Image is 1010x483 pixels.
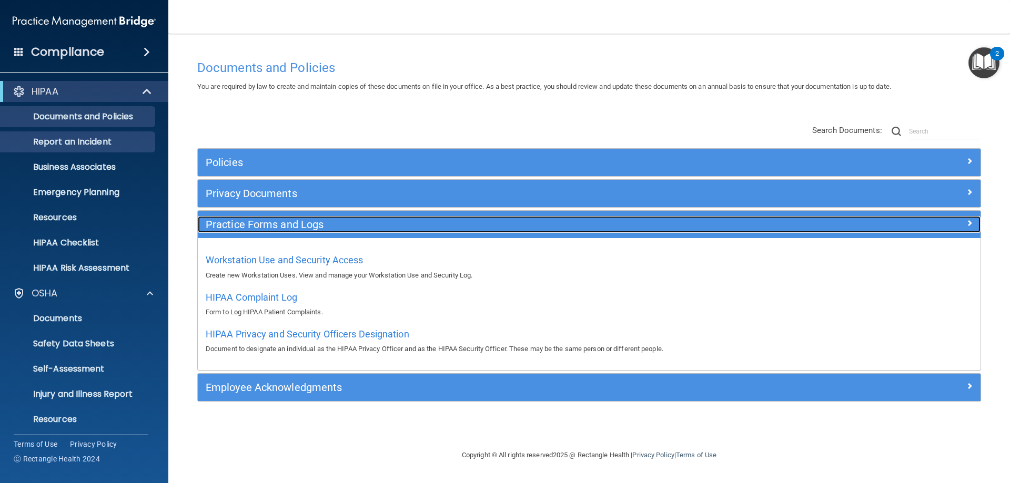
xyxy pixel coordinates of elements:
[7,212,150,223] p: Resources
[206,306,973,318] p: Form to Log HIPAA Patient Complaints.
[13,11,156,32] img: PMB logo
[206,328,409,340] span: HIPAA Privacy and Security Officers Designation
[14,439,57,449] a: Terms of Use
[13,85,153,98] a: HIPAA
[206,294,297,302] a: HIPAA Complaint Log
[7,313,150,324] p: Documents
[206,254,363,265] span: Workstation Use and Security Access
[7,238,150,248] p: HIPAA Checklist
[206,257,363,265] a: Workstation Use and Security Access
[32,85,58,98] p: HIPAA
[32,287,58,300] p: OSHA
[7,111,150,122] p: Documents and Policies
[197,83,891,90] span: You are required by law to create and maintain copies of these documents on file in your office. ...
[7,364,150,374] p: Self-Assessment
[909,124,981,139] input: Search
[206,331,409,339] a: HIPAA Privacy and Security Officers Designation
[197,61,981,75] h4: Documents and Policies
[206,269,973,282] p: Create new Workstation Uses. View and manage your Workstation Use and Security Log.
[7,187,150,198] p: Emergency Planning
[7,263,150,273] p: HIPAA Risk Assessment
[206,157,777,168] h5: Policies
[7,414,150,425] p: Resources
[206,219,777,230] h5: Practice Forms and Logs
[206,216,973,233] a: Practice Forms and Logs
[31,45,104,59] h4: Compliance
[206,379,973,396] a: Employee Acknowledgments
[892,127,901,136] img: ic-search.3b580494.png
[206,154,973,171] a: Policies
[206,343,973,355] p: Document to designate an individual as the HIPAA Privacy Officer and as the HIPAA Security Office...
[13,287,153,300] a: OSHA
[632,451,674,459] a: Privacy Policy
[206,185,973,202] a: Privacy Documents
[995,54,999,67] div: 2
[812,126,882,135] span: Search Documents:
[206,382,777,393] h5: Employee Acknowledgments
[14,454,100,464] span: Ⓒ Rectangle Health 2024
[70,439,117,449] a: Privacy Policy
[7,137,150,147] p: Report an Incident
[397,438,781,472] div: Copyright © All rights reserved 2025 @ Rectangle Health | |
[828,408,997,450] iframe: Drift Widget Chat Controller
[7,389,150,399] p: Injury and Illness Report
[206,188,777,199] h5: Privacy Documents
[7,338,150,349] p: Safety Data Sheets
[676,451,716,459] a: Terms of Use
[206,292,297,303] span: HIPAA Complaint Log
[968,47,999,78] button: Open Resource Center, 2 new notifications
[7,162,150,172] p: Business Associates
